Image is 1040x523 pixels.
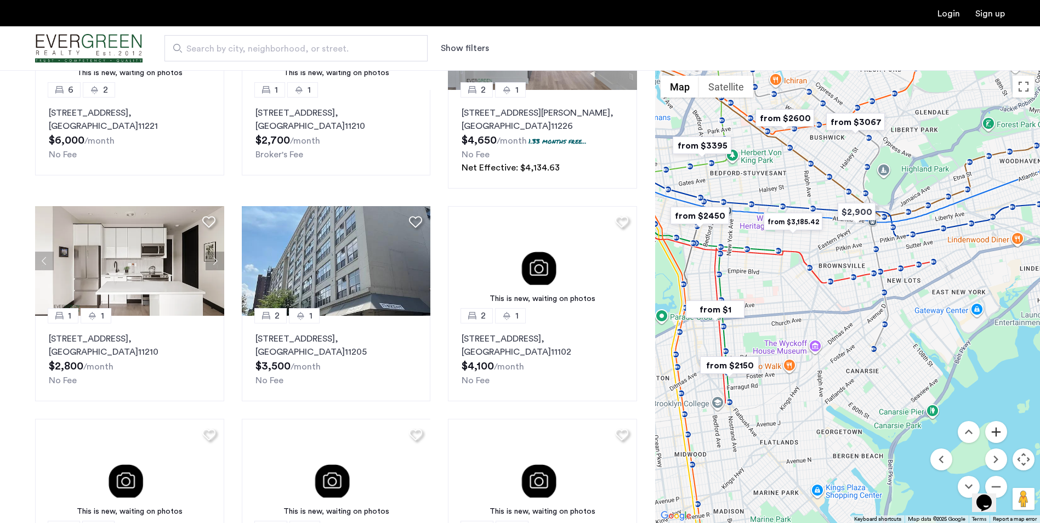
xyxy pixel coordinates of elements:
div: from $1 [681,297,749,322]
button: Show satellite imagery [699,76,753,98]
div: This is new, waiting on photos [453,506,632,518]
button: Next apartment [206,252,224,270]
button: Previous apartment [35,252,54,270]
div: This is new, waiting on photos [453,293,632,305]
a: 21[STREET_ADDRESS][PERSON_NAME], [GEOGRAPHIC_DATA]112261.33 months free...No FeeNet Effective: $4... [448,90,637,189]
iframe: chat widget [972,479,1007,512]
span: $6,000 [49,135,84,146]
div: from $3067 [822,110,889,134]
sub: /month [84,137,115,145]
span: 1 [68,309,71,322]
button: Zoom out [985,476,1007,498]
button: Show street map [661,76,699,98]
span: No Fee [462,150,490,159]
div: from $2600 [751,106,819,130]
span: 1 [309,309,312,322]
a: 21[STREET_ADDRESS], [GEOGRAPHIC_DATA]11205No Fee [242,316,431,401]
a: Login [937,9,960,18]
span: 1 [275,83,278,96]
button: Move up [958,421,980,443]
div: $2,900 [833,200,880,224]
span: 1 [515,309,519,322]
button: Drag Pegman onto the map to open Street View [1013,488,1035,510]
span: Net Effective: $4,134.63 [462,163,560,172]
sub: /month [494,362,524,371]
a: 11[STREET_ADDRESS], [GEOGRAPHIC_DATA]11210No Fee [35,316,224,401]
a: Registration [975,9,1005,18]
div: This is new, waiting on photos [247,67,425,79]
span: $2,800 [49,361,83,372]
span: Search by city, neighborhood, or street. [186,42,397,55]
sub: /month [83,362,113,371]
span: $4,650 [462,135,497,146]
span: No Fee [255,376,283,385]
a: Open this area in Google Maps (opens a new window) [658,509,694,523]
span: 2 [481,83,486,96]
p: [STREET_ADDRESS] 11102 [462,332,623,359]
img: logo [35,28,143,69]
div: from $3395 [668,133,736,158]
a: Cazamio Logo [35,28,143,69]
button: Move right [985,448,1007,470]
p: [STREET_ADDRESS] 11221 [49,106,211,133]
span: No Fee [49,150,77,159]
span: 1 [101,309,104,322]
img: 3.gif [448,206,637,316]
span: 2 [275,309,280,322]
button: Move left [930,448,952,470]
sub: /month [290,137,320,145]
p: [STREET_ADDRESS] 11210 [49,332,211,359]
a: Report a map error [993,515,1037,523]
span: 6 [68,83,73,96]
div: This is new, waiting on photos [41,67,219,79]
div: This is new, waiting on photos [41,506,219,518]
button: Move down [958,476,980,498]
input: Apartment Search [164,35,428,61]
img: Google [658,509,694,523]
a: 62[STREET_ADDRESS], [GEOGRAPHIC_DATA]11221No Fee [35,90,224,175]
a: This is new, waiting on photos [448,206,637,316]
div: from $2450 [666,203,734,228]
img: c030568a-c426-483c-b473-77022edd3556_638739499524403227.png [35,206,224,316]
img: 2010_638403319569069932.jpeg [242,206,431,316]
a: Terms (opens in new tab) [972,515,986,523]
p: [STREET_ADDRESS] 11210 [255,106,417,133]
button: Toggle fullscreen view [1013,76,1035,98]
p: [STREET_ADDRESS][PERSON_NAME] 11226 [462,106,623,133]
a: 11[STREET_ADDRESS], [GEOGRAPHIC_DATA]11210Broker's Fee [242,90,431,175]
span: 1 [308,83,311,96]
p: 1.33 months free... [528,137,587,146]
span: $3,500 [255,361,291,372]
button: Show or hide filters [441,42,489,55]
span: No Fee [49,376,77,385]
sub: /month [497,137,527,145]
sub: /month [291,362,321,371]
span: No Fee [462,376,490,385]
p: [STREET_ADDRESS] 11205 [255,332,417,359]
a: 21[STREET_ADDRESS], [GEOGRAPHIC_DATA]11102No Fee [448,316,637,401]
span: 2 [481,309,486,322]
div: from $3,185.42 [759,209,827,234]
span: Broker's Fee [255,150,303,159]
div: from $2150 [696,353,763,378]
button: Map camera controls [1013,448,1035,470]
button: Zoom in [985,421,1007,443]
span: $4,100 [462,361,494,372]
div: This is new, waiting on photos [247,506,425,518]
button: Keyboard shortcuts [854,515,901,523]
span: Map data ©2025 Google [908,516,965,522]
span: 1 [515,83,519,96]
span: $2,700 [255,135,290,146]
span: 2 [103,83,108,96]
